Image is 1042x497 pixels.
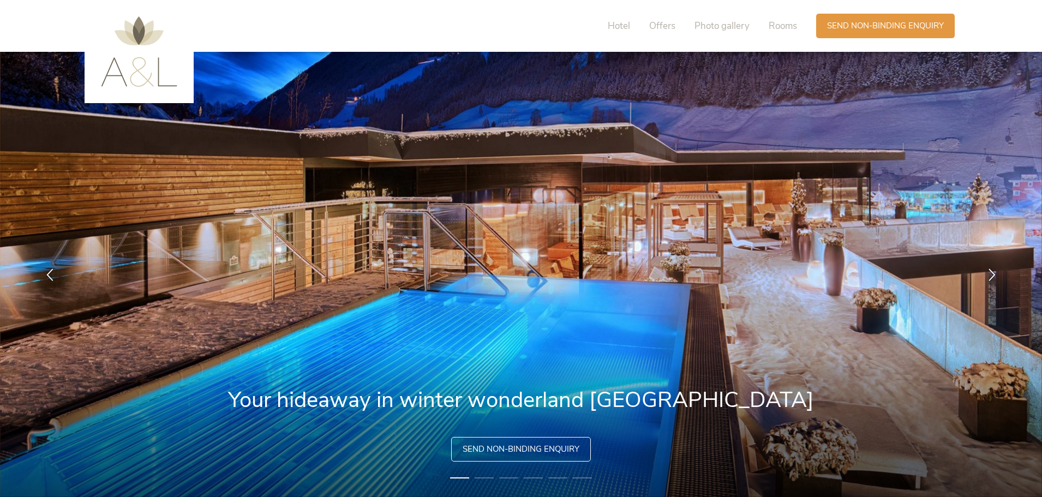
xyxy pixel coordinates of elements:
span: Send non-binding enquiry [827,20,944,32]
span: Offers [649,20,675,32]
span: Hotel [608,20,630,32]
img: AMONTI & LUNARIS Wellnessresort [101,16,177,87]
span: Photo gallery [694,20,750,32]
span: Send non-binding enquiry [463,444,579,455]
span: Rooms [769,20,797,32]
